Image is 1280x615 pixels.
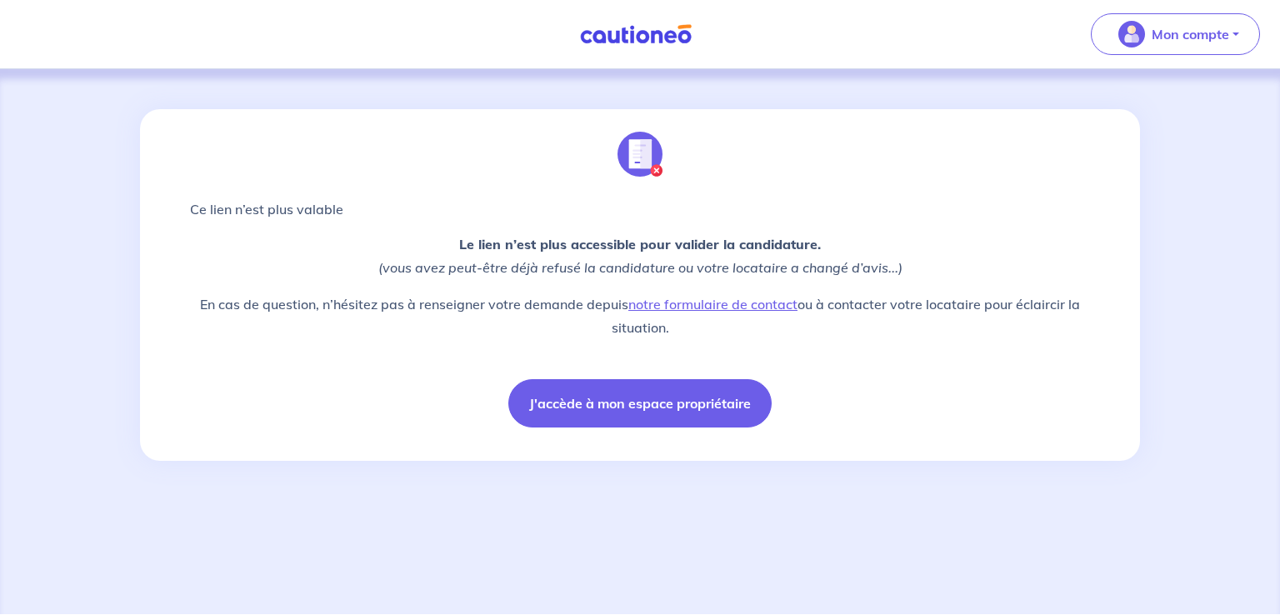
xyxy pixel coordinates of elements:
[617,132,662,177] img: illu_annulation_contrat.svg
[628,296,797,312] a: notre formulaire de contact
[508,379,772,427] button: J'accède à mon espace propriétaire
[1118,21,1145,47] img: illu_account_valid_menu.svg
[459,236,821,252] strong: Le lien n’est plus accessible pour valider la candidature.
[378,259,902,276] em: (vous avez peut-être déjà refusé la candidature ou votre locataire a changé d’avis...)
[573,24,698,45] img: Cautioneo
[190,199,1090,219] p: Ce lien n’est plus valable
[1152,24,1229,44] p: Mon compte
[1091,13,1260,55] button: illu_account_valid_menu.svgMon compte
[190,292,1090,339] p: En cas de question, n’hésitez pas à renseigner votre demande depuis ou à contacter votre locatair...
